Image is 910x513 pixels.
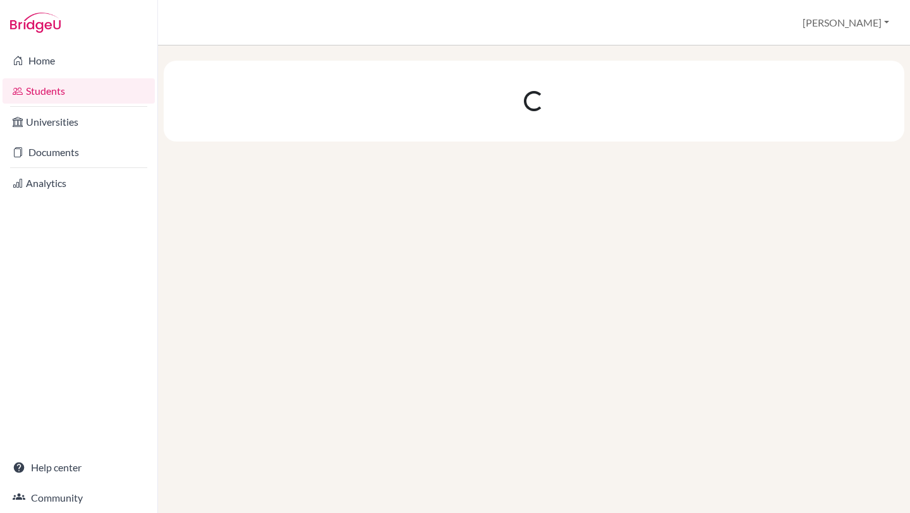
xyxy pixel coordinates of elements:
a: Analytics [3,171,155,196]
button: [PERSON_NAME] [797,11,895,35]
a: Help center [3,455,155,480]
a: Community [3,485,155,510]
a: Documents [3,140,155,165]
a: Students [3,78,155,104]
a: Home [3,48,155,73]
img: Bridge-U [10,13,61,33]
a: Universities [3,109,155,135]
